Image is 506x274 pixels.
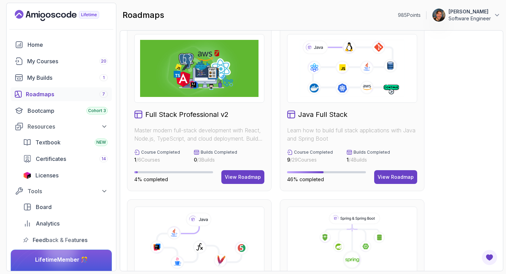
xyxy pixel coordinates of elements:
span: 1 [103,75,105,80]
p: / 6 Courses [134,156,180,163]
span: 7 [102,91,105,97]
p: Software Engineer [449,15,491,22]
span: Analytics [36,219,60,228]
a: feedback [19,233,112,247]
p: Learn how to build full stack applications with Java and Spring Boot [287,126,417,143]
img: jetbrains icon [23,172,31,179]
span: Feedback & Features [33,236,87,244]
a: analytics [19,217,112,230]
h2: roadmaps [123,10,164,21]
p: Course Completed [141,150,180,155]
span: 9 [287,157,290,163]
a: textbook [19,135,112,149]
p: Course Completed [294,150,333,155]
button: Open Feedback Button [481,249,498,266]
p: / 3 Builds [194,156,237,163]
a: certificates [19,152,112,166]
span: 1 [134,157,136,163]
span: 1 [347,157,349,163]
p: Master modern full-stack development with React, Node.js, TypeScript, and cloud deployment. Build... [134,126,264,143]
button: Resources [11,120,112,133]
button: View Roadmap [221,170,264,184]
a: builds [11,71,112,85]
a: courses [11,54,112,68]
p: Builds Completed [354,150,390,155]
a: Landing page [15,10,115,21]
span: Licenses [35,171,59,179]
span: 14 [102,156,106,162]
p: 985 Points [398,12,421,19]
div: Bootcamp [28,107,108,115]
p: Builds Completed [201,150,237,155]
a: roadmaps [11,87,112,101]
a: board [19,200,112,214]
p: [PERSON_NAME] [449,8,491,15]
div: Home [28,41,108,49]
span: 46% completed [287,176,324,182]
span: Certificates [36,155,66,163]
a: bootcamp [11,104,112,118]
h2: Java Full Stack [298,110,347,119]
div: Resources [28,122,108,131]
span: Textbook [35,138,61,146]
span: 0 [194,157,197,163]
div: My Courses [27,57,108,65]
h2: Full Stack Professional v2 [145,110,229,119]
span: 20 [101,58,106,64]
div: My Builds [27,74,108,82]
button: Tools [11,185,112,197]
div: View Roadmap [225,174,261,180]
img: user profile image [432,9,445,22]
button: user profile image[PERSON_NAME]Software Engineer [432,8,500,22]
span: NEW [96,140,106,145]
p: / 4 Builds [347,156,390,163]
a: home [11,38,112,52]
div: Roadmaps [26,90,108,98]
span: Cohort 3 [88,108,106,113]
div: Tools [28,187,108,195]
a: licenses [19,168,112,182]
span: Board [36,203,52,211]
p: / 29 Courses [287,156,333,163]
div: View Roadmap [378,174,414,180]
button: View Roadmap [374,170,417,184]
span: 4% completed [134,176,168,182]
img: Full Stack Professional v2 [140,40,259,97]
